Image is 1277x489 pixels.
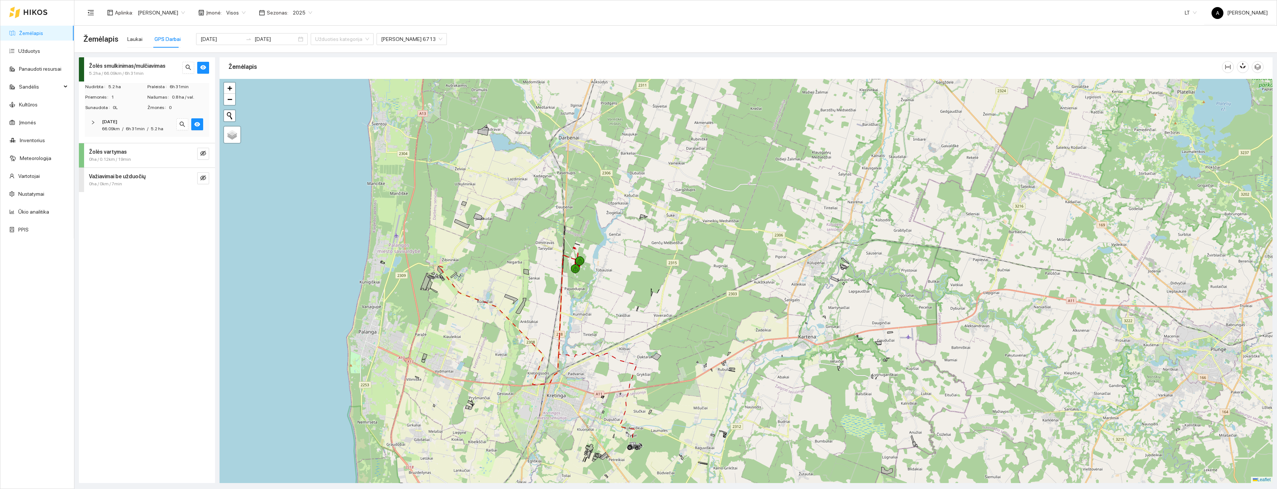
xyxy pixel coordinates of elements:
[122,126,124,131] span: /
[172,94,209,101] span: 0.8 ha / val.
[293,7,312,18] span: 2025
[227,83,232,93] span: +
[246,36,252,42] span: swap-right
[79,143,215,167] div: Žolės vartymas0ha / 0.12km / 19mineye-invisible
[206,9,222,17] span: Įmonė :
[113,104,147,111] span: 0L
[18,173,40,179] a: Vartotojai
[19,30,43,36] a: Žemėlapis
[200,175,206,182] span: eye-invisible
[224,83,235,94] a: Zoom in
[20,155,51,161] a: Meteorologija
[89,63,166,69] strong: Žolės smulkinimas/mulčiavimas
[1212,10,1268,16] span: [PERSON_NAME]
[1216,7,1219,19] span: A
[259,10,265,16] span: calendar
[89,173,145,179] strong: Važiavimai be užduočių
[197,148,209,160] button: eye-invisible
[185,64,191,71] span: search
[85,104,113,111] span: Sunaudota
[18,209,49,215] a: Ūkio analitika
[224,94,235,105] a: Zoom out
[147,94,172,101] span: Našumas
[87,9,94,16] span: menu-fold
[18,48,40,54] a: Užduotys
[19,66,61,72] a: Panaudoti resursai
[89,70,144,77] span: 5.2ha / 66.09km / 6h 31min
[1185,7,1197,18] span: LT
[228,56,1222,77] div: Žemėlapis
[1253,477,1271,482] a: Leaflet
[179,121,185,128] span: search
[19,119,36,125] a: Įmonės
[85,83,108,90] span: Nudirbta
[89,180,122,188] span: 0ha / 0km / 7min
[201,35,243,43] input: Pradžios data
[79,168,215,192] div: Važiavimai be užduočių0ha / 0km / 7mineye-invisible
[102,126,120,131] span: 66.09km
[255,35,297,43] input: Pabaigos data
[246,36,252,42] span: to
[151,126,163,131] span: 5.2 ha
[200,150,206,157] span: eye-invisible
[18,191,44,197] a: Nustatymai
[127,35,143,43] div: Laukai
[200,64,206,71] span: eye
[83,33,118,45] span: Žemėlapis
[267,9,288,17] span: Sezonas :
[169,104,209,111] span: 0
[115,9,133,17] span: Aplinka :
[154,35,181,43] div: GPS Darbai
[126,126,145,131] span: 6h 31min
[18,227,29,233] a: PPIS
[194,121,200,128] span: eye
[108,83,147,90] span: 5.2 ha
[197,62,209,74] button: eye
[1222,64,1233,70] span: column-width
[111,94,147,101] span: 1
[226,7,246,18] span: Visos
[91,120,95,125] span: right
[147,83,170,90] span: Praleista
[19,102,38,108] a: Kultūros
[176,118,188,130] button: search
[85,114,209,137] div: [DATE]66.09km/6h 31min/5.2 hasearcheye
[85,94,111,101] span: Priemonės
[20,137,45,143] a: Inventorius
[191,118,203,130] button: eye
[227,95,232,104] span: −
[147,104,169,111] span: Žmonės
[89,149,127,155] strong: Žolės vartymas
[19,79,61,94] span: Sandėlis
[102,119,117,124] strong: [DATE]
[1222,61,1234,73] button: column-width
[224,110,235,121] button: Initiate a new search
[182,62,194,74] button: search
[381,33,442,45] span: Massey Ferguson 6713
[89,156,131,163] span: 0ha / 0.12km / 19min
[138,7,185,18] span: Andrius Rimgaila
[224,127,240,143] a: Layers
[170,83,209,90] span: 6h 31min
[198,10,204,16] span: shop
[147,126,148,131] span: /
[79,57,215,81] div: Žolės smulkinimas/mulčiavimas5.2ha / 66.09km / 6h 31minsearcheye
[107,10,113,16] span: layout
[197,172,209,184] button: eye-invisible
[83,5,98,20] button: menu-fold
